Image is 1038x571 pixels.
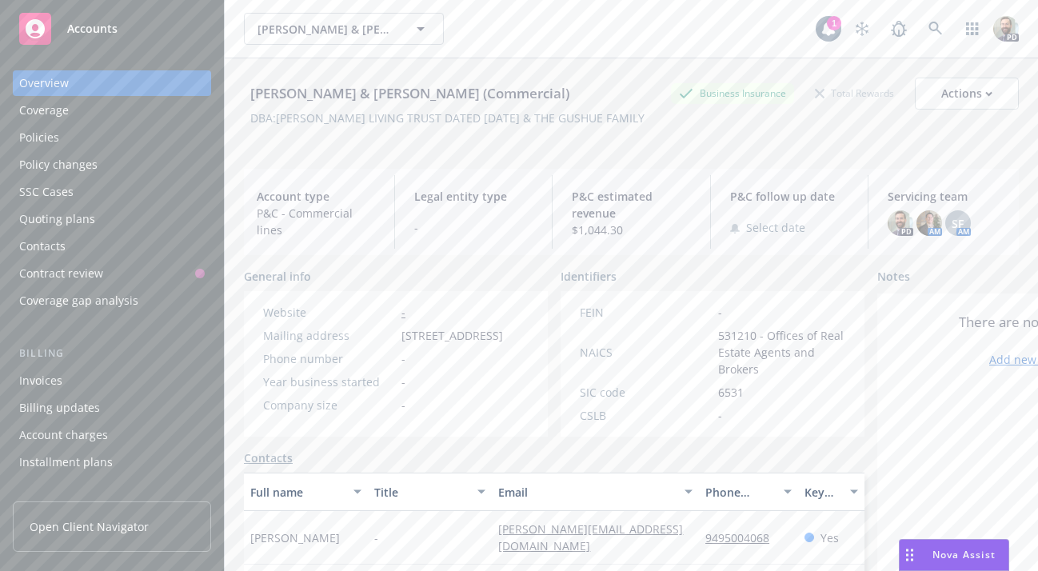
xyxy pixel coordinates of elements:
span: Select date [746,219,805,236]
a: Invoices [13,368,211,393]
a: Contacts [244,449,293,466]
span: - [401,350,405,367]
div: Overview [19,70,69,96]
a: Accounts [13,6,211,51]
span: Legal entity type [414,188,533,205]
a: Account charges [13,422,211,448]
div: Total Rewards [807,83,902,103]
div: Quoting plans [19,206,95,232]
span: Nova Assist [932,548,996,561]
span: $1,044.30 [572,222,690,238]
span: - [718,407,722,424]
div: Billing updates [19,395,100,421]
div: Email [498,484,675,501]
div: Account charges [19,422,108,448]
span: General info [244,268,311,285]
a: SSC Cases [13,179,211,205]
span: P&C - Commercial lines [257,205,375,238]
div: SIC code [580,384,712,401]
span: P&C estimated revenue [572,188,690,222]
a: Report a Bug [883,13,915,45]
div: CSLB [580,407,712,424]
img: photo [993,16,1019,42]
span: - [718,304,722,321]
a: Policy changes [13,152,211,178]
span: Account type [257,188,375,205]
a: Stop snowing [846,13,878,45]
span: P&C follow up date [730,188,848,205]
button: Email [492,473,699,511]
a: Quoting plans [13,206,211,232]
span: Accounts [67,22,118,35]
span: Yes [820,529,839,546]
div: DBA: [PERSON_NAME] LIVING TRUST DATED [DATE] & THE GUSHUE FAMILY [250,110,645,126]
a: Search [920,13,952,45]
button: Key contact [798,473,864,511]
a: Switch app [956,13,988,45]
div: Full name [250,484,344,501]
span: Open Client Navigator [30,518,149,535]
a: - [401,305,405,320]
div: Website [263,304,395,321]
div: Business Insurance [671,83,794,103]
div: Actions [941,78,992,109]
div: Key contact [804,484,840,501]
div: NAICS [580,344,712,361]
span: - [401,397,405,413]
div: Title [374,484,468,501]
a: Installment plans [13,449,211,475]
div: Year business started [263,373,395,390]
button: Nova Assist [899,539,1009,571]
span: Servicing team [888,188,1006,205]
button: Full name [244,473,368,511]
span: 6531 [718,384,744,401]
div: [PERSON_NAME] & [PERSON_NAME] (Commercial) [244,83,576,104]
span: - [401,373,405,390]
a: [PERSON_NAME][EMAIL_ADDRESS][DOMAIN_NAME] [498,521,683,553]
div: Coverage [19,98,69,123]
div: FEIN [580,304,712,321]
button: Actions [915,78,1019,110]
div: Contract review [19,261,103,286]
span: 531210 - Offices of Real Estate Agents and Brokers [718,327,845,377]
span: [PERSON_NAME] [250,529,340,546]
button: Title [368,473,492,511]
span: [STREET_ADDRESS] [401,327,503,344]
span: - [374,529,378,546]
div: Mailing address [263,327,395,344]
span: - [414,219,533,236]
a: Coverage gap analysis [13,288,211,313]
div: Phone number [705,484,774,501]
div: Contacts [19,234,66,259]
div: Coverage gap analysis [19,288,138,313]
div: Billing [13,345,211,361]
div: Installment plans [19,449,113,475]
span: SF [952,215,964,232]
span: [PERSON_NAME] & [PERSON_NAME] (Commercial) [258,21,396,38]
a: Contract review [13,261,211,286]
span: Identifiers [561,268,617,285]
div: Policy changes [19,152,98,178]
div: Company size [263,397,395,413]
a: Policies [13,125,211,150]
a: Billing updates [13,395,211,421]
div: SSC Cases [19,179,74,205]
a: 9495004068 [705,530,782,545]
button: [PERSON_NAME] & [PERSON_NAME] (Commercial) [244,13,444,45]
button: Phone number [699,473,798,511]
div: 1 [827,16,841,30]
a: Contacts [13,234,211,259]
img: photo [888,210,913,236]
div: Drag to move [900,540,920,570]
a: Overview [13,70,211,96]
span: Notes [877,268,910,287]
div: Phone number [263,350,395,367]
a: Coverage [13,98,211,123]
div: Invoices [19,368,62,393]
img: photo [916,210,942,236]
div: Policies [19,125,59,150]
